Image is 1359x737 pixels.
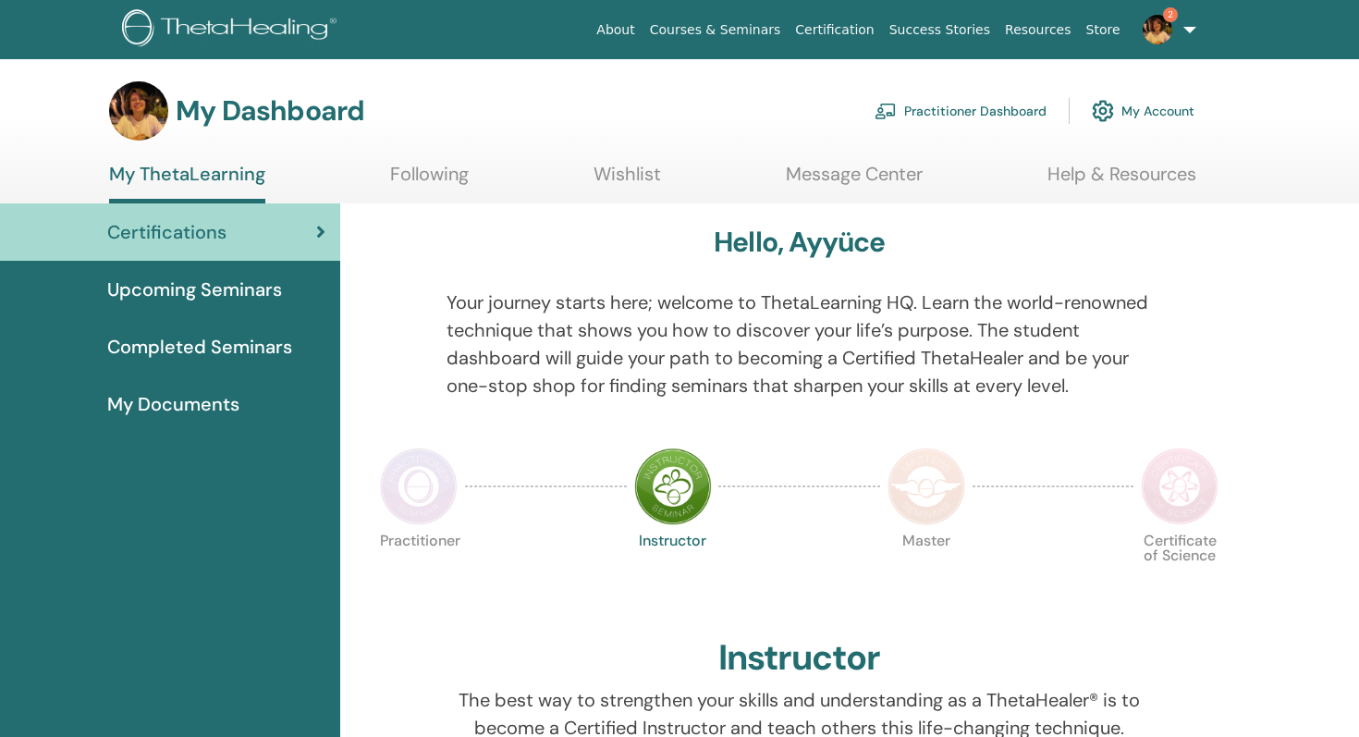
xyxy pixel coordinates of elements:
span: Certifications [107,218,226,246]
span: 2 [1163,7,1178,22]
img: default.jpg [1143,15,1172,44]
p: Practitioner [380,534,458,611]
img: cog.svg [1092,95,1114,127]
h3: Hello, Ayyüce [714,226,886,259]
p: Instructor [634,534,712,611]
a: Courses & Seminars [643,13,789,47]
a: Message Center [786,163,923,199]
a: Following [390,163,469,199]
img: Master [888,448,965,525]
a: About [589,13,642,47]
a: Practitioner Dashboard [875,91,1047,131]
span: Completed Seminars [107,333,292,361]
span: Upcoming Seminars [107,276,282,303]
img: Certificate of Science [1141,448,1218,525]
a: Success Stories [882,13,998,47]
a: Certification [788,13,881,47]
a: Help & Resources [1047,163,1196,199]
img: chalkboard-teacher.svg [875,103,897,119]
h3: My Dashboard [176,94,364,128]
img: default.jpg [109,81,168,141]
img: Instructor [634,448,712,525]
span: My Documents [107,390,239,418]
p: Your journey starts here; welcome to ThetaLearning HQ. Learn the world-renowned technique that sh... [447,289,1153,399]
img: Practitioner [380,448,458,525]
a: Resources [998,13,1079,47]
a: My Account [1092,91,1194,131]
a: Store [1079,13,1128,47]
p: Certificate of Science [1141,534,1218,611]
a: Wishlist [594,163,661,199]
a: My ThetaLearning [109,163,265,203]
h2: Instructor [718,637,880,680]
img: logo.png [122,9,343,51]
p: Master [888,534,965,611]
